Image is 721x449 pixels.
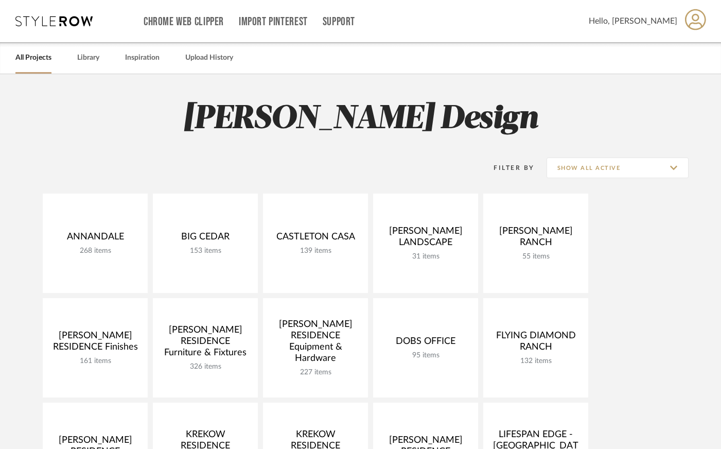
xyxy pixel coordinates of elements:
div: ANNANDALE [51,231,139,247]
div: [PERSON_NAME] LANDSCAPE [381,226,470,252]
div: 268 items [51,247,139,255]
div: 132 items [491,357,580,366]
div: 227 items [271,368,360,377]
div: 161 items [51,357,139,366]
div: BIG CEDAR [161,231,250,247]
div: 139 items [271,247,360,255]
div: [PERSON_NAME] RESIDENCE Finishes [51,330,139,357]
div: 31 items [381,252,470,261]
div: 95 items [381,351,470,360]
div: [PERSON_NAME] RANCH [491,226,580,252]
a: Library [77,51,99,65]
div: 326 items [161,362,250,371]
div: Filter By [481,163,535,173]
a: Import Pinterest [239,18,308,26]
div: 55 items [491,252,580,261]
a: Inspiration [125,51,160,65]
div: 153 items [161,247,250,255]
a: All Projects [15,51,51,65]
div: [PERSON_NAME] RESIDENCE Equipment & Hardware [271,319,360,368]
div: DOBS OFFICE [381,336,470,351]
div: [PERSON_NAME] RESIDENCE Furniture & Fixtures [161,324,250,362]
a: Support [323,18,355,26]
a: Upload History [185,51,233,65]
div: CASTLETON CASA [271,231,360,247]
span: Hello, [PERSON_NAME] [589,15,677,27]
a: Chrome Web Clipper [144,18,224,26]
div: FLYING DIAMOND RANCH [491,330,580,357]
